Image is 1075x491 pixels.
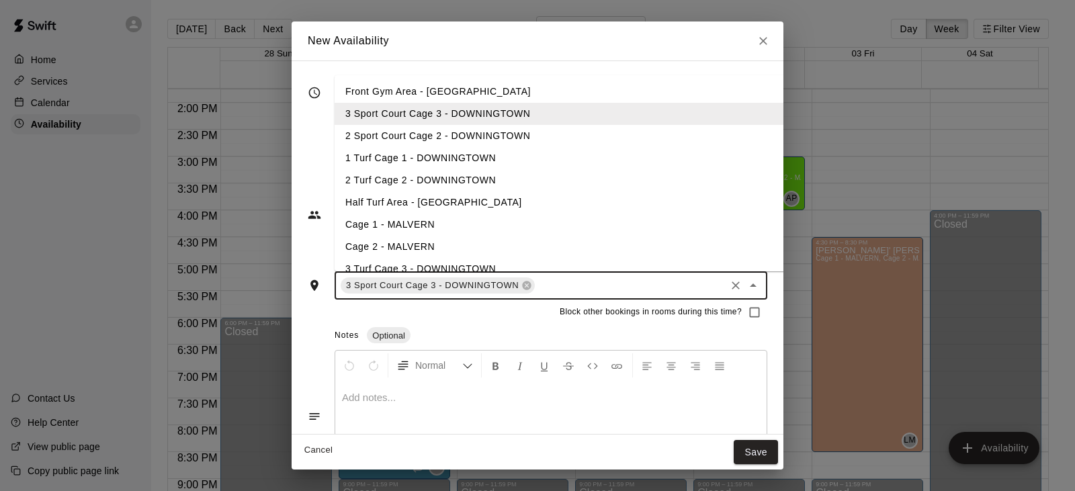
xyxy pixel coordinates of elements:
li: Cage 1 - MALVERN [335,214,828,236]
li: 2 Sport Court Cage 2 - DOWNINGTOWN [335,125,828,147]
button: Format Underline [533,353,556,377]
span: 3 Sport Court Cage 3 - DOWNINGTOWN [341,279,524,292]
button: Right Align [684,353,707,377]
span: Start Time [482,72,619,90]
button: Cancel [297,440,340,461]
span: Notes [335,330,359,340]
button: Insert Link [605,353,628,377]
button: Close [744,276,763,295]
button: Format Strikethrough [557,353,580,377]
li: Cage 2 - MALVERN [335,236,828,258]
button: Justify Align [708,353,731,377]
li: 2 Turf Cage 2 - DOWNINGTOWN [335,169,828,191]
div: 3 Sport Court Cage 3 - DOWNINGTOWN [341,277,535,294]
button: Left Align [636,353,658,377]
li: 3 Sport Court Cage 3 - DOWNINGTOWN [335,103,828,125]
span: Block other bookings in rooms during this time? [560,306,742,319]
span: Optional [367,330,410,341]
svg: Notes [308,410,321,423]
span: Date [335,72,472,90]
svg: Staff [308,208,321,222]
button: Redo [362,353,385,377]
li: 3 Turf Cage 3 - DOWNINGTOWN [335,258,828,280]
button: Formatting Options [391,353,478,377]
li: Front Gym Area - [GEOGRAPHIC_DATA] [335,81,828,103]
button: Undo [338,353,361,377]
button: Close [751,29,775,53]
span: End Time [630,72,767,90]
button: Insert Code [581,353,604,377]
span: Normal [415,359,462,372]
svg: Rooms [308,279,321,292]
h6: New Availability [308,32,389,50]
li: Half Turf Area - [GEOGRAPHIC_DATA] [335,191,828,214]
button: Clear [726,276,745,295]
button: Format Italics [509,353,531,377]
li: 1 Turf Cage 1 - DOWNINGTOWN [335,147,828,169]
button: Save [734,440,778,465]
svg: Timing [308,86,321,99]
button: Format Bold [484,353,507,377]
button: Center Align [660,353,683,377]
